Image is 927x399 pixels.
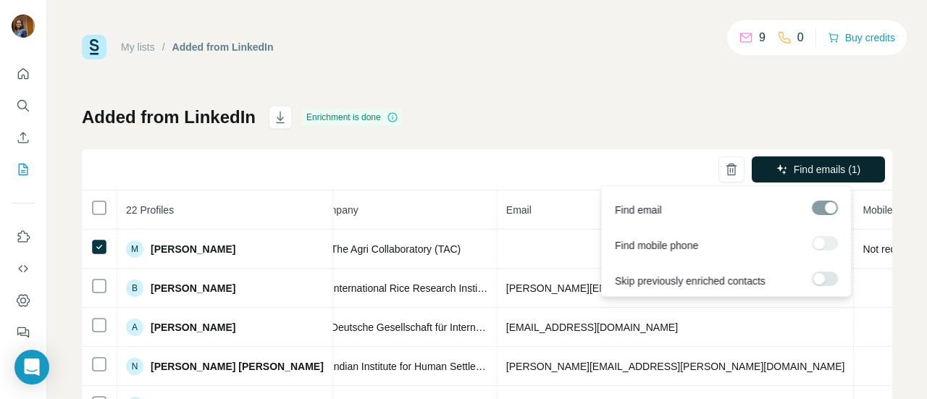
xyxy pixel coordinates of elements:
[828,28,895,48] button: Buy credits
[12,156,35,182] button: My lists
[797,29,804,46] p: 0
[82,35,106,59] img: Surfe Logo
[863,243,926,255] span: Not requested
[151,242,235,256] span: [PERSON_NAME]
[12,319,35,345] button: Feedback
[126,319,143,336] div: A
[121,41,155,53] a: My lists
[12,93,35,119] button: Search
[126,204,174,216] span: 22 Profiles
[12,125,35,151] button: Enrich CSV
[794,162,861,177] span: Find emails (1)
[331,359,488,374] span: Indian Institute for Human Settlements
[863,204,892,216] span: Mobile
[506,204,532,216] span: Email
[302,109,403,126] div: Enrichment is done
[126,280,143,297] div: B
[506,361,845,372] span: [PERSON_NAME][EMAIL_ADDRESS][PERSON_NAME][DOMAIN_NAME]
[506,282,761,294] span: [PERSON_NAME][EMAIL_ADDRESS][DOMAIN_NAME]
[331,281,488,295] span: International Rice Research Institute
[615,274,765,288] span: Skip previously enriched contacts
[615,203,662,217] span: Find email
[12,256,35,282] button: Use Surfe API
[12,287,35,314] button: Dashboard
[12,224,35,250] button: Use Surfe on LinkedIn
[151,359,324,374] span: [PERSON_NAME] [PERSON_NAME]
[126,358,143,375] div: N
[151,320,235,335] span: [PERSON_NAME]
[506,322,678,333] span: [EMAIL_ADDRESS][DOMAIN_NAME]
[162,40,165,54] li: /
[172,40,274,54] div: Added from LinkedIn
[12,61,35,87] button: Quick start
[151,281,235,295] span: [PERSON_NAME]
[126,240,143,258] div: M
[331,242,461,256] span: The Agri Collaboratory (TAC)
[752,156,885,182] button: Find emails (1)
[331,320,488,335] span: Deutsche Gesellschaft für Internationale Zusammenarbeit (GIZ) GmbH
[82,106,256,129] h1: Added from LinkedIn
[759,29,765,46] p: 9
[615,238,698,253] span: Find mobile phone
[12,14,35,38] img: Avatar
[315,204,358,216] span: Company
[14,350,49,385] div: Open Intercom Messenger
